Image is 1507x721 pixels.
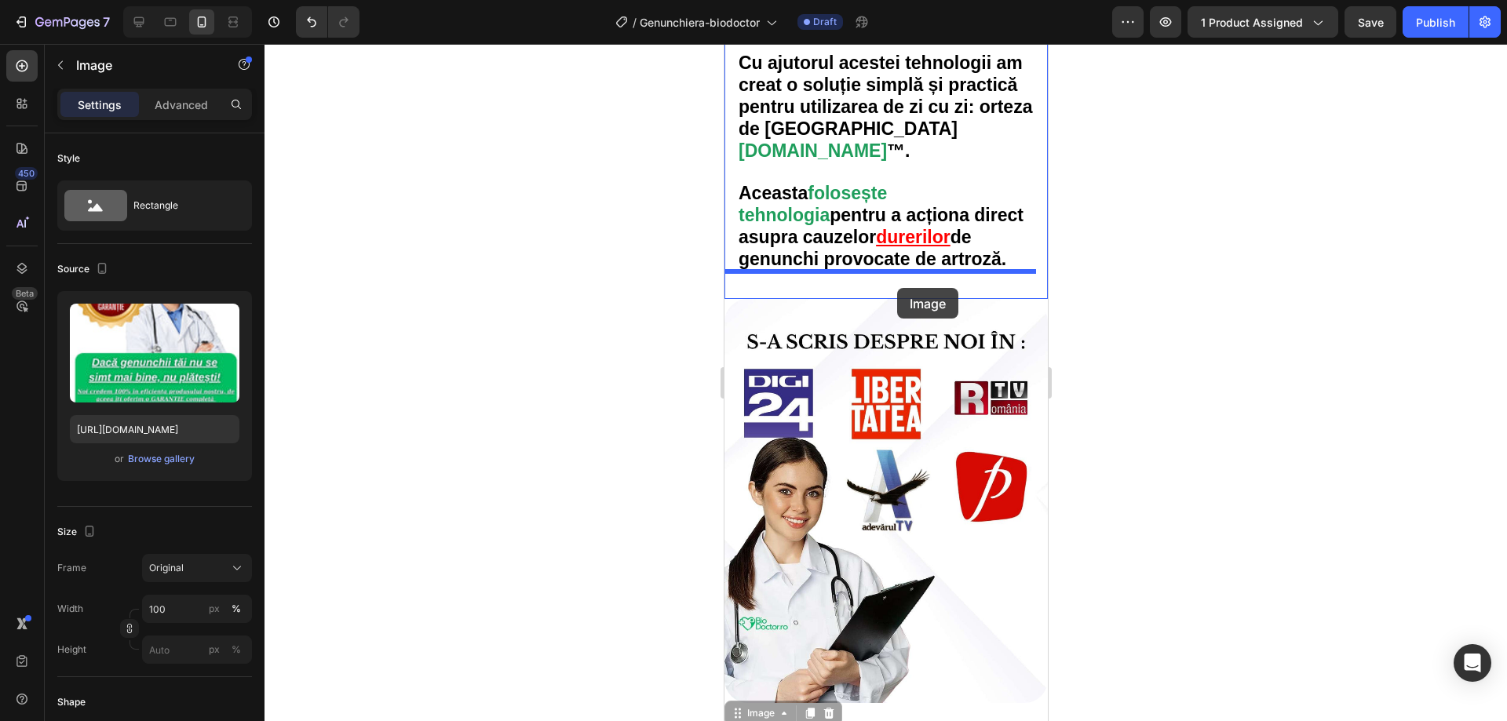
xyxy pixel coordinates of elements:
p: Settings [78,96,122,113]
button: % [205,640,224,659]
button: % [205,599,224,618]
span: Genunchiera-biodoctor [640,14,760,31]
label: Frame [57,561,86,575]
iframe: Design area [724,44,1048,721]
span: Draft [813,15,837,29]
label: Height [57,643,86,657]
div: Browse gallery [128,452,195,466]
div: Publish [1416,14,1455,31]
button: Original [142,554,252,582]
span: / [633,14,637,31]
div: % [232,602,241,616]
div: Beta [12,287,38,300]
p: Image [76,56,210,75]
button: Save [1345,6,1396,38]
input: px% [142,635,252,664]
div: Source [57,259,111,280]
label: Width [57,602,83,616]
button: px [227,640,246,659]
input: https://example.com/image.jpg [70,415,239,443]
div: Style [57,151,80,166]
button: Browse gallery [127,451,195,467]
button: px [227,599,246,618]
div: 450 [15,167,38,180]
button: Publish [1403,6,1469,38]
p: Advanced [155,96,208,113]
div: % [232,643,241,657]
input: px% [142,595,252,623]
button: 7 [6,6,117,38]
div: px [209,643,220,657]
div: Open Intercom Messenger [1454,644,1491,682]
span: Save [1358,16,1384,29]
img: preview-image [70,304,239,402]
span: Original [149,561,184,575]
div: Undo/Redo [296,6,359,38]
div: Shape [57,695,86,709]
div: Size [57,522,99,543]
div: Rectangle [133,188,229,224]
div: px [209,602,220,616]
span: or [115,450,124,468]
span: 1 product assigned [1201,14,1303,31]
p: 7 [103,13,110,31]
button: 1 product assigned [1188,6,1338,38]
